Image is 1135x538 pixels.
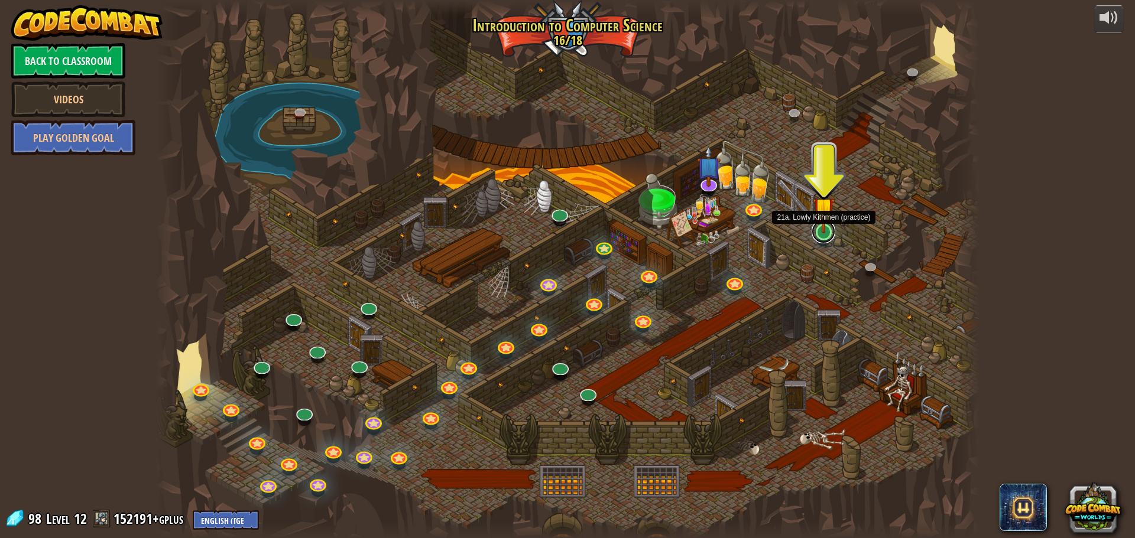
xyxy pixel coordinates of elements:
span: 12 [74,509,87,528]
span: 98 [28,509,45,528]
span: Level [46,509,70,529]
img: CodeCombat - Learn how to code by playing a game [11,5,163,41]
a: Back to Classroom [11,43,125,79]
img: level-banner-unstarted-subscriber.png [696,146,721,187]
a: Videos [11,81,125,117]
a: Play Golden Goal [11,120,135,155]
img: level-banner-started.png [813,183,835,233]
a: 152191+gplus [113,509,187,528]
button: Adjust volume [1094,5,1124,33]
